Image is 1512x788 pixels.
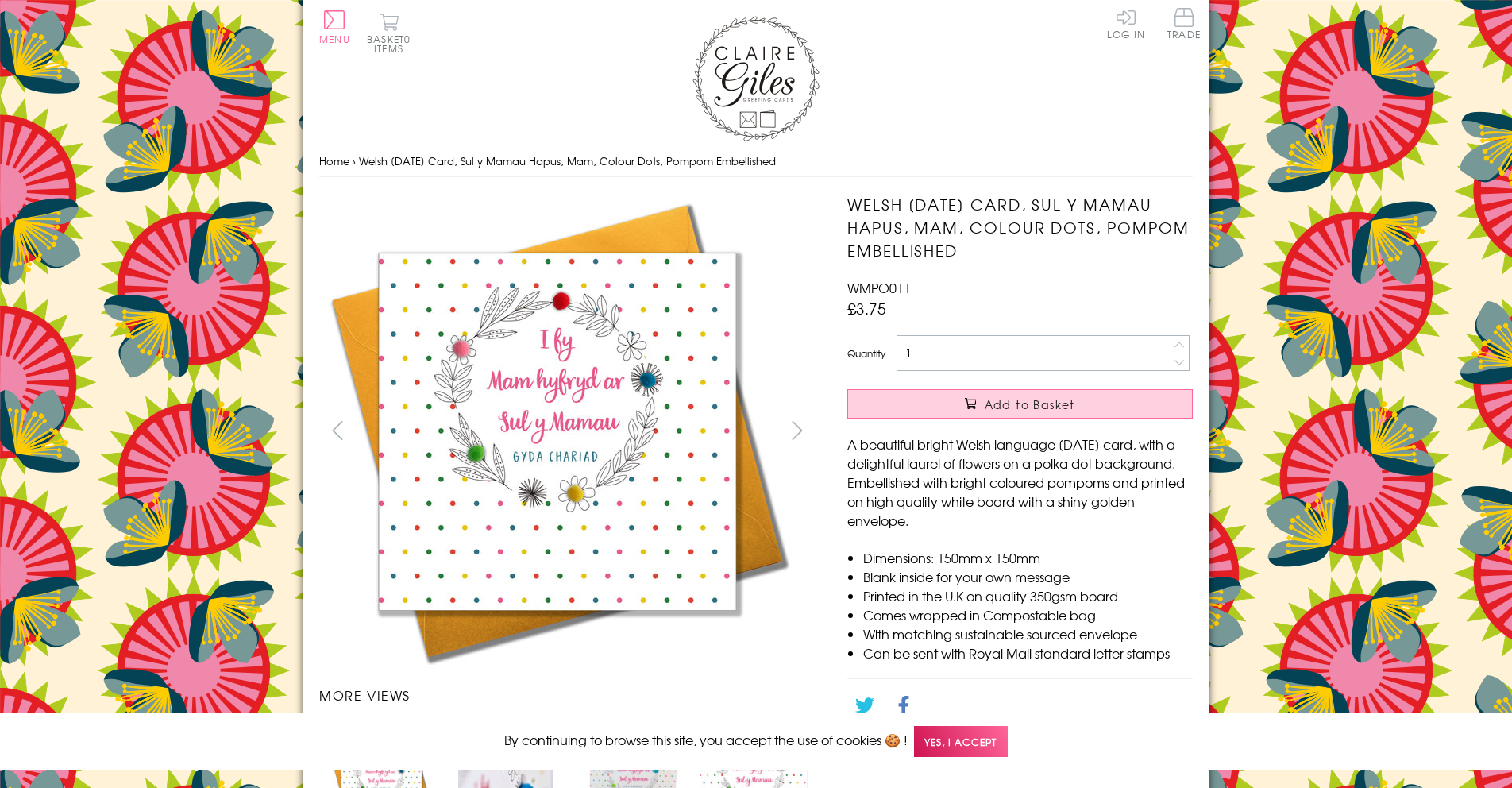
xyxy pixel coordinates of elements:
[1167,8,1201,42] a: Trade
[863,548,1193,567] li: Dimensions: 150mm x 150mm
[847,346,885,361] label: Quantity
[847,389,1193,419] button: Add to Basket
[359,153,776,168] span: Welsh [DATE] Card, Sul y Mamau Hapus, Mam, Colour Dots, Pompom Embellished
[863,624,1193,643] li: With matching sustainable sourced envelope
[847,297,886,319] span: £3.75
[863,586,1193,605] li: Printed in the U.K on quality 350gsm board
[847,435,1193,530] p: A beautiful bright Welsh language [DATE] card, with a delightful laurel of flowers on a polka dot...
[319,153,349,168] a: Home
[1167,8,1201,39] span: Trade
[353,153,356,168] span: ›
[367,13,411,53] button: Basket0 items
[914,726,1008,757] span: Yes, I accept
[319,32,350,46] span: Menu
[847,193,1193,261] h1: Welsh [DATE] Card, Sul y Mamau Hapus, Mam, Colour Dots, Pompom Embellished
[692,16,820,141] img: Claire Giles Greetings Cards
[863,643,1193,662] li: Can be sent with Royal Mail standard letter stamps
[816,193,1292,670] img: Welsh Mother's Day Card, Sul y Mamau Hapus, Mam, Colour Dots, Pompom Embellished
[374,32,411,56] span: 0 items
[863,605,1193,624] li: Comes wrapped in Compostable bag
[319,686,816,705] h3: More views
[863,567,1193,586] li: Blank inside for your own message
[319,193,796,670] img: Welsh Mother's Day Card, Sul y Mamau Hapus, Mam, Colour Dots, Pompom Embellished
[1107,8,1145,39] a: Log In
[319,412,355,448] button: prev
[319,10,350,44] button: Menu
[847,278,911,297] span: WMPO011
[985,396,1075,412] span: Add to Basket
[319,145,1193,178] nav: breadcrumbs
[780,412,816,448] button: next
